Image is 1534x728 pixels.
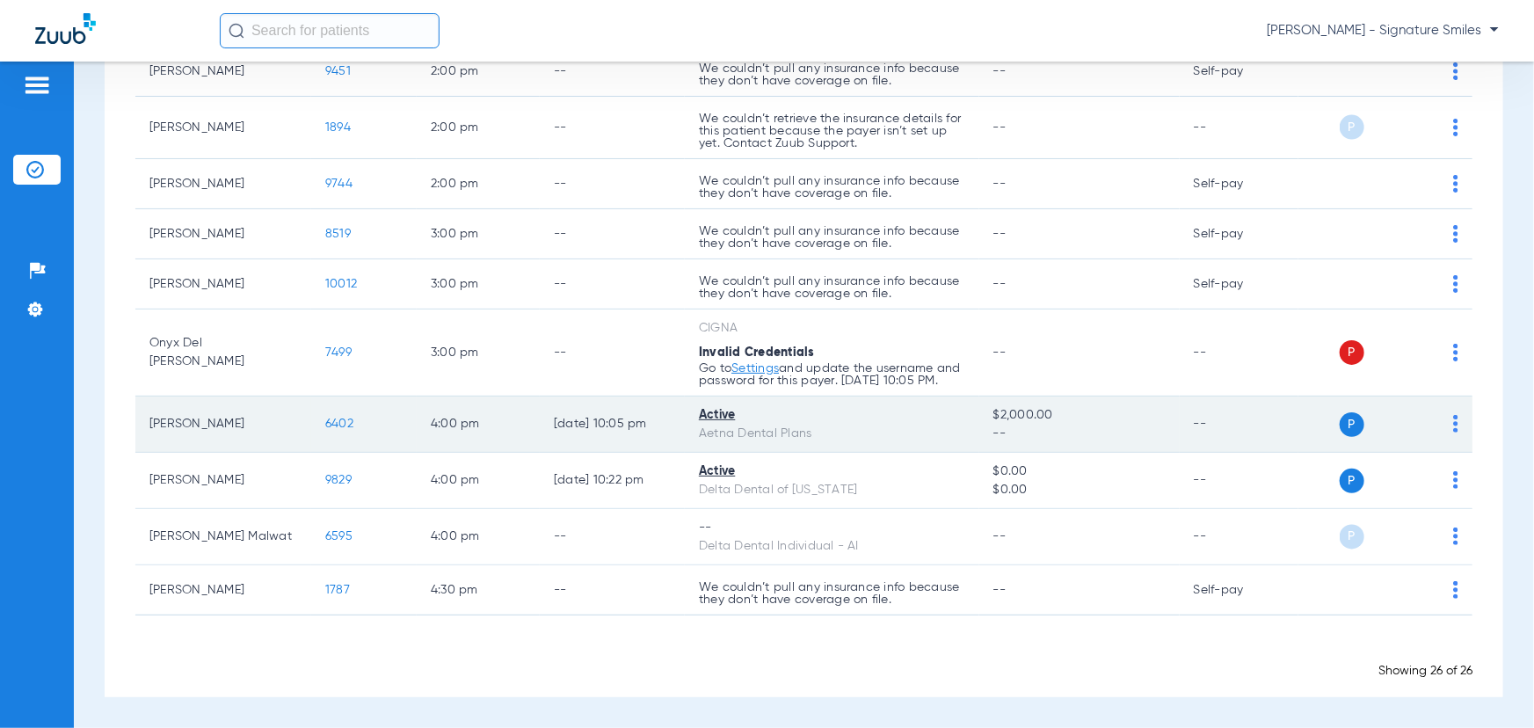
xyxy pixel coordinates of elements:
td: [PERSON_NAME] [135,159,311,209]
div: CIGNA [699,319,965,338]
span: $0.00 [993,481,1166,499]
div: Delta Dental of [US_STATE] [699,481,965,499]
span: P [1340,525,1364,550]
td: -- [1180,509,1298,565]
span: P [1340,115,1364,140]
span: 1894 [325,121,351,134]
img: Zuub Logo [35,13,96,44]
td: Self-pay [1180,209,1298,259]
td: -- [1180,309,1298,397]
span: $2,000.00 [993,406,1166,425]
p: We couldn’t pull any insurance info because they don’t have coverage on file. [699,225,965,250]
span: -- [993,228,1007,240]
img: group-dot-blue.svg [1453,581,1458,599]
div: Active [699,462,965,481]
span: -- [993,584,1007,596]
span: [PERSON_NAME] - Signature Smiles [1267,22,1499,40]
td: -- [540,209,685,259]
td: -- [540,259,685,309]
td: [PERSON_NAME] [135,209,311,259]
span: 9451 [325,65,351,77]
span: 8519 [325,228,351,240]
td: 3:00 PM [417,209,540,259]
span: 6402 [325,418,353,430]
td: [PERSON_NAME] [135,97,311,159]
img: group-dot-blue.svg [1453,344,1458,361]
span: -- [993,346,1007,359]
p: Go to and update the username and password for this payer. [DATE] 10:05 PM. [699,362,965,387]
td: -- [1180,397,1298,453]
td: [PERSON_NAME] [135,397,311,453]
div: Delta Dental Individual - AI [699,537,965,556]
td: [PERSON_NAME] [135,453,311,509]
div: Aetna Dental Plans [699,425,965,443]
span: 10012 [325,278,357,290]
img: group-dot-blue.svg [1453,175,1458,193]
span: -- [993,278,1007,290]
td: -- [1180,97,1298,159]
img: group-dot-blue.svg [1453,275,1458,293]
td: -- [540,309,685,397]
span: -- [993,65,1007,77]
p: We couldn’t retrieve the insurance details for this patient because the payer isn’t set up yet. C... [699,113,965,149]
td: -- [540,159,685,209]
span: $0.00 [993,462,1166,481]
img: group-dot-blue.svg [1453,119,1458,136]
a: Settings [731,362,779,375]
span: 6595 [325,530,353,542]
td: 2:00 PM [417,97,540,159]
td: [PERSON_NAME] [135,259,311,309]
td: [PERSON_NAME] [135,47,311,97]
span: -- [993,425,1166,443]
img: group-dot-blue.svg [1453,62,1458,80]
td: 3:00 PM [417,309,540,397]
td: 2:00 PM [417,47,540,97]
span: -- [993,530,1007,542]
img: group-dot-blue.svg [1453,415,1458,433]
td: Self-pay [1180,565,1298,615]
td: [PERSON_NAME] Malwat [135,509,311,565]
span: 9744 [325,178,353,190]
img: hamburger-icon [23,75,51,96]
td: Self-pay [1180,259,1298,309]
td: Self-pay [1180,159,1298,209]
p: We couldn’t pull any insurance info because they don’t have coverage on file. [699,275,965,300]
img: Search Icon [229,23,244,39]
img: group-dot-blue.svg [1453,225,1458,243]
span: P [1340,340,1364,365]
td: Self-pay [1180,47,1298,97]
input: Search for patients [220,13,440,48]
div: Active [699,406,965,425]
td: 4:00 PM [417,509,540,565]
td: [DATE] 10:05 PM [540,397,685,453]
td: [PERSON_NAME] [135,565,311,615]
td: -- [540,97,685,159]
span: 7499 [325,346,352,359]
td: 4:00 PM [417,397,540,453]
iframe: Chat Widget [1446,644,1534,728]
p: We couldn’t pull any insurance info because they don’t have coverage on file. [699,581,965,606]
p: We couldn’t pull any insurance info because they don’t have coverage on file. [699,62,965,87]
span: -- [993,121,1007,134]
span: 9829 [325,474,352,486]
td: -- [540,47,685,97]
td: -- [540,565,685,615]
p: We couldn’t pull any insurance info because they don’t have coverage on file. [699,175,965,200]
td: 4:30 PM [417,565,540,615]
div: -- [699,519,965,537]
td: 4:00 PM [417,453,540,509]
td: -- [540,509,685,565]
td: Onyx Del [PERSON_NAME] [135,309,311,397]
span: Showing 26 of 26 [1378,665,1472,677]
span: P [1340,412,1364,437]
span: -- [993,178,1007,190]
img: group-dot-blue.svg [1453,471,1458,489]
span: Invalid Credentials [699,346,815,359]
img: group-dot-blue.svg [1453,528,1458,545]
td: 2:00 PM [417,159,540,209]
td: -- [1180,453,1298,509]
td: [DATE] 10:22 PM [540,453,685,509]
span: 1787 [325,584,350,596]
td: 3:00 PM [417,259,540,309]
